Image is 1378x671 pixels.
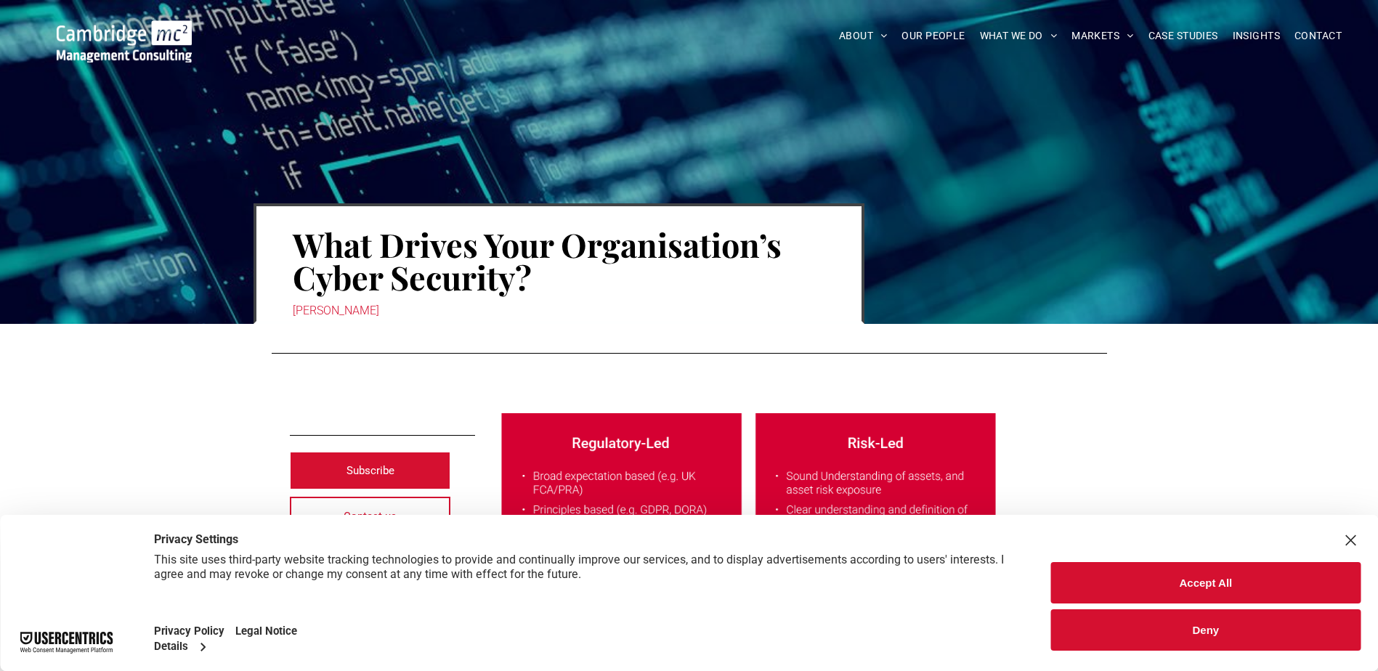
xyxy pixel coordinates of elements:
a: Contact us [290,497,451,534]
h1: What Drives Your Organisation’s Cyber Security? [293,227,825,295]
img: Go to Homepage [57,20,192,62]
a: Subscribe [290,452,451,489]
a: WHAT WE DO [973,25,1065,47]
a: Your Business Transformed | Cambridge Management Consulting [57,23,192,38]
a: CONTACT [1287,25,1349,47]
span: Contact us [344,498,397,534]
a: ABOUT [832,25,895,47]
span: Subscribe [346,452,394,489]
div: [PERSON_NAME] [293,301,825,321]
a: OUR PEOPLE [894,25,972,47]
a: MARKETS [1064,25,1140,47]
a: CASE STUDIES [1141,25,1225,47]
a: INSIGHTS [1225,25,1287,47]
